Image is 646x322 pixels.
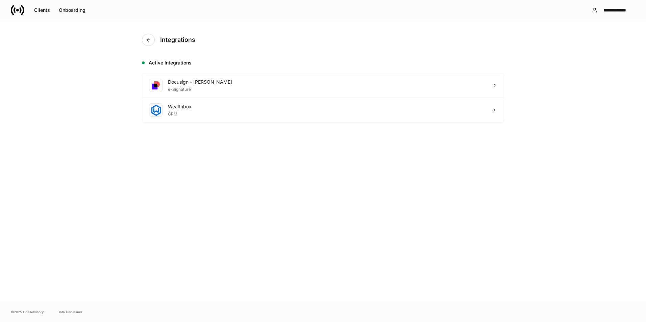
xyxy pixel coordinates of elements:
[160,36,195,44] h4: Integrations
[30,5,54,16] button: Clients
[59,8,85,12] div: Onboarding
[11,309,44,315] span: © 2025 OneAdvisory
[168,79,232,85] div: Docusign - [PERSON_NAME]
[54,5,90,16] button: Onboarding
[168,110,192,117] div: CRM
[168,85,232,92] div: e-Signature
[168,103,192,110] div: Wealthbox
[149,59,504,66] h5: Active Integrations
[34,8,50,12] div: Clients
[57,309,82,315] a: Data Disclaimer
